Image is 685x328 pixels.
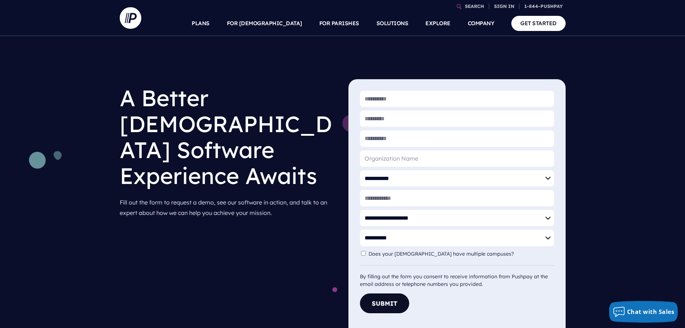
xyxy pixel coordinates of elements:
a: GET STARTED [511,16,566,31]
a: PLANS [192,11,210,36]
button: Submit [360,293,409,313]
span: Chat with Sales [627,308,675,316]
a: COMPANY [468,11,494,36]
input: Organization Name [360,150,554,167]
label: Does your [DEMOGRAPHIC_DATA] have multiple campuses? [369,251,517,257]
a: EXPLORE [425,11,451,36]
h1: A Better [DEMOGRAPHIC_DATA] Software Experience Awaits [120,79,337,194]
p: Fill out the form to request a demo, see our software in action, and talk to an expert about how ... [120,194,337,221]
a: SOLUTIONS [376,11,408,36]
button: Chat with Sales [609,301,678,323]
a: FOR [DEMOGRAPHIC_DATA] [227,11,302,36]
div: By filling out the form you consent to receive information from Pushpay at the email address or t... [360,265,554,288]
a: FOR PARISHES [319,11,359,36]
